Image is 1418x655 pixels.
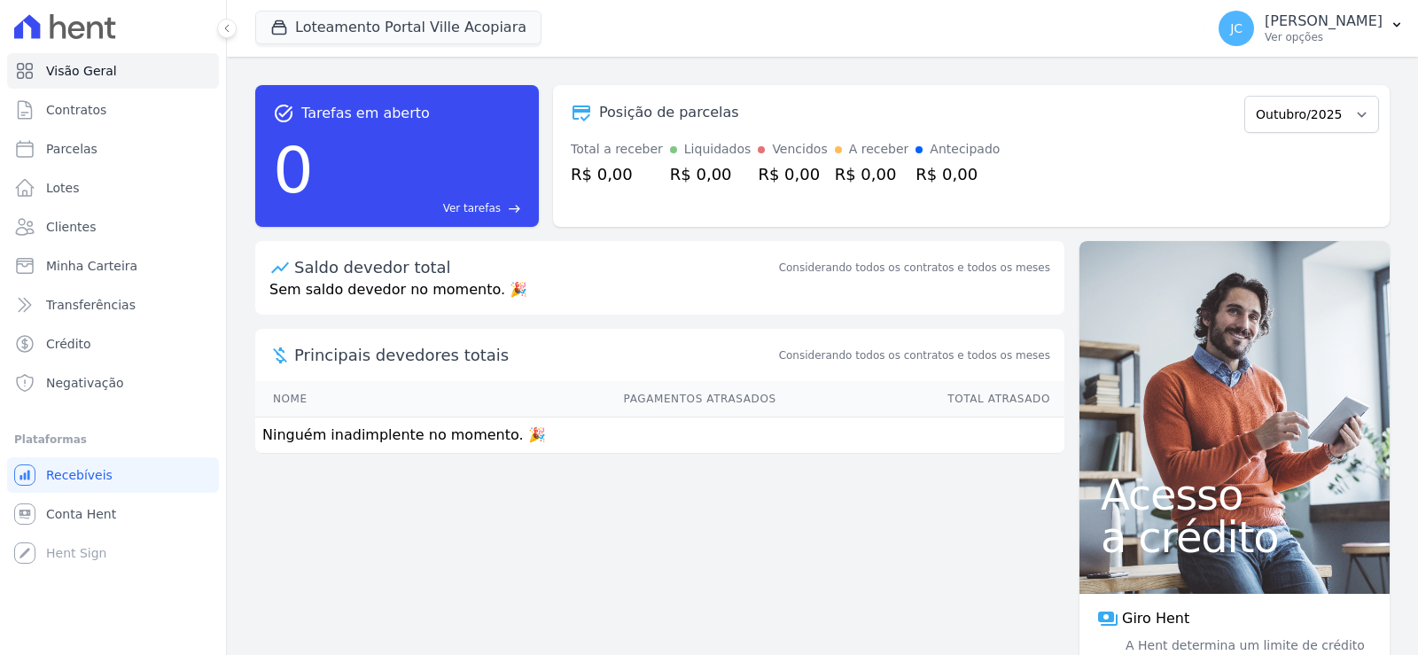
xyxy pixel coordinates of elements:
div: R$ 0,00 [915,162,1000,186]
span: Visão Geral [46,62,117,80]
a: Contratos [7,92,219,128]
span: Minha Carteira [46,257,137,275]
th: Nome [255,381,400,417]
a: Negativação [7,365,219,401]
div: R$ 0,00 [835,162,909,186]
span: JC [1230,22,1243,35]
a: Minha Carteira [7,248,219,284]
p: Sem saldo devedor no momento. 🎉 [255,279,1064,315]
button: JC [PERSON_NAME] Ver opções [1204,4,1418,53]
th: Pagamentos Atrasados [400,381,777,417]
a: Conta Hent [7,496,219,532]
a: Lotes [7,170,219,206]
p: Ver opções [1265,30,1383,44]
span: Parcelas [46,140,97,158]
span: task_alt [273,103,294,124]
div: Antecipado [930,140,1000,159]
div: Plataformas [14,429,212,450]
a: Transferências [7,287,219,323]
p: [PERSON_NAME] [1265,12,1383,30]
div: R$ 0,00 [571,162,663,186]
span: Ver tarefas [443,200,501,216]
div: R$ 0,00 [758,162,827,186]
div: Considerando todos os contratos e todos os meses [779,260,1050,276]
div: 0 [273,124,314,216]
span: Conta Hent [46,505,116,523]
span: Considerando todos os contratos e todos os meses [779,347,1050,363]
span: Contratos [46,101,106,119]
a: Visão Geral [7,53,219,89]
span: Lotes [46,179,80,197]
span: Transferências [46,296,136,314]
div: Saldo devedor total [294,255,775,279]
span: Acesso [1101,473,1368,516]
div: Liquidados [684,140,752,159]
span: Clientes [46,218,96,236]
span: east [508,202,521,215]
div: R$ 0,00 [670,162,752,186]
a: Ver tarefas east [321,200,521,216]
span: Crédito [46,335,91,353]
a: Recebíveis [7,457,219,493]
button: Loteamento Portal Ville Acopiara [255,11,541,44]
td: Ninguém inadimplente no momento. 🎉 [255,417,1064,454]
span: Giro Hent [1122,608,1189,629]
div: Total a receber [571,140,663,159]
a: Crédito [7,326,219,362]
span: Recebíveis [46,466,113,484]
div: A receber [849,140,909,159]
span: Negativação [46,374,124,392]
span: Principais devedores totais [294,343,775,367]
span: a crédito [1101,516,1368,558]
div: Vencidos [772,140,827,159]
th: Total Atrasado [777,381,1064,417]
span: Tarefas em aberto [301,103,430,124]
a: Clientes [7,209,219,245]
a: Parcelas [7,131,219,167]
div: Posição de parcelas [599,102,739,123]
